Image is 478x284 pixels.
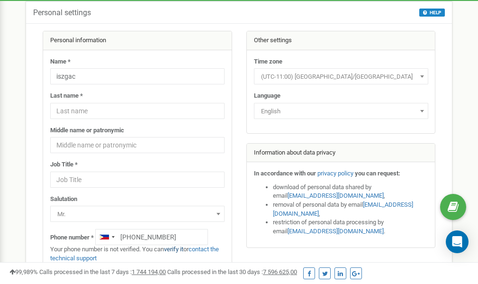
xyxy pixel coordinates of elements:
[263,268,297,275] u: 7 596 625,00
[50,195,77,204] label: Salutation
[273,183,428,201] li: download of personal data shared by email ,
[257,105,425,118] span: English
[355,170,400,177] strong: you can request:
[247,31,435,50] div: Other settings
[254,103,428,119] span: English
[50,160,78,169] label: Job Title *
[254,57,282,66] label: Time zone
[54,208,221,221] span: Mr.
[254,68,428,84] span: (UTC-11:00) Pacific/Midway
[50,245,225,263] p: Your phone number is not verified. You can or
[273,201,413,217] a: [EMAIL_ADDRESS][DOMAIN_NAME]
[50,103,225,119] input: Last name
[50,57,71,66] label: Name *
[95,229,208,245] input: +1-800-555-55-55
[50,126,124,135] label: Middle name or patronymic
[254,92,280,101] label: Language
[132,268,166,275] u: 1 744 194,00
[43,31,232,50] div: Personal information
[50,246,219,262] a: contact the technical support
[247,144,435,163] div: Information about data privacy
[257,70,425,83] span: (UTC-11:00) Pacific/Midway
[50,92,83,101] label: Last name *
[419,9,445,17] button: HELP
[50,233,94,242] label: Phone number *
[50,137,225,153] input: Middle name or patronymic
[96,229,117,245] div: Telephone country code
[50,68,225,84] input: Name
[446,230,469,253] div: Open Intercom Messenger
[33,9,91,17] h5: Personal settings
[167,268,297,275] span: Calls processed in the last 30 days :
[288,192,384,199] a: [EMAIL_ADDRESS][DOMAIN_NAME]
[254,170,316,177] strong: In accordance with our
[39,268,166,275] span: Calls processed in the last 7 days :
[50,206,225,222] span: Mr.
[9,268,38,275] span: 99,989%
[164,246,183,253] a: verify it
[317,170,353,177] a: privacy policy
[273,201,428,218] li: removal of personal data by email ,
[273,218,428,236] li: restriction of personal data processing by email .
[50,172,225,188] input: Job Title
[288,228,384,235] a: [EMAIL_ADDRESS][DOMAIN_NAME]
